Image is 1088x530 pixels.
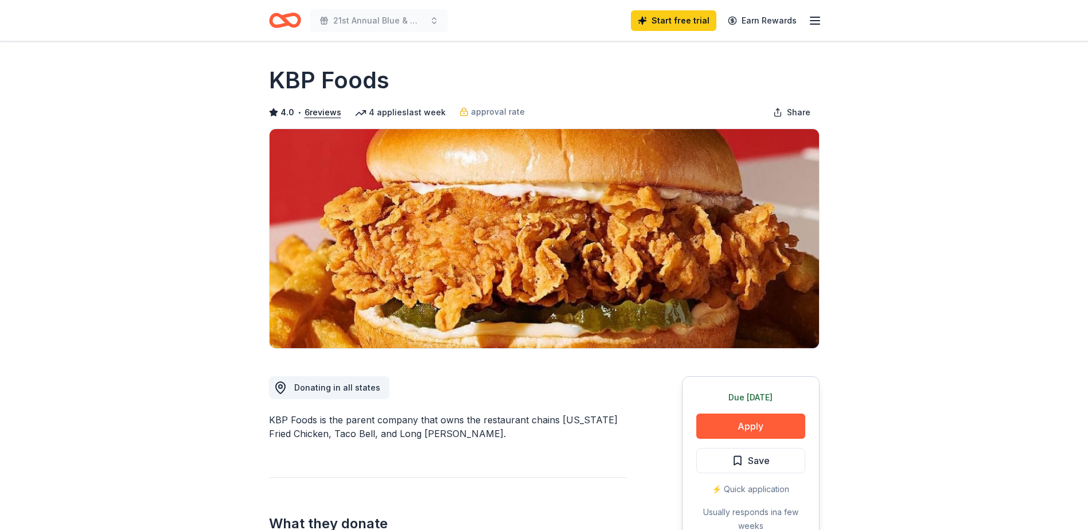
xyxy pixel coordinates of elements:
[459,105,525,119] a: approval rate
[270,129,819,348] img: Image for KBP Foods
[748,453,770,468] span: Save
[297,108,301,117] span: •
[696,414,805,439] button: Apply
[305,106,341,119] button: 6reviews
[269,64,389,96] h1: KBP Foods
[764,101,820,124] button: Share
[471,105,525,119] span: approval rate
[280,106,294,119] span: 4.0
[355,106,446,119] div: 4 applies last week
[269,413,627,441] div: KBP Foods is the parent company that owns the restaurant chains [US_STATE] Fried Chicken, Taco Be...
[631,10,716,31] a: Start free trial
[696,482,805,496] div: ⚡️ Quick application
[333,14,425,28] span: 21st Annual Blue & White Night
[696,391,805,404] div: Due [DATE]
[294,383,380,392] span: Donating in all states
[787,106,810,119] span: Share
[696,448,805,473] button: Save
[310,9,448,32] button: 21st Annual Blue & White Night
[721,10,804,31] a: Earn Rewards
[269,7,301,34] a: Home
